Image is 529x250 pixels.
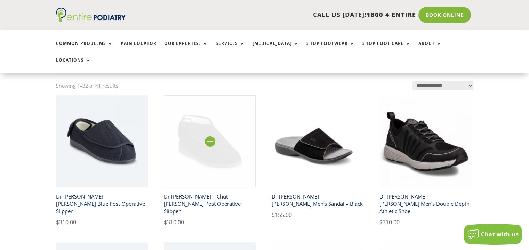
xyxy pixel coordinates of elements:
img: chut dr comfort gary black mens slipper [164,95,256,187]
bdi: 310.00 [56,218,76,226]
span: 1800 4 ENTIRE [367,10,416,19]
img: dr comfort gordon x mens double depth athletic shoe black [379,95,472,187]
h2: Dr [PERSON_NAME] – [PERSON_NAME] Blue Post Operative Slipper [56,191,148,218]
span: $ [379,218,383,226]
span: $ [164,218,167,226]
bdi: 155.00 [272,211,292,219]
h2: Dr [PERSON_NAME] – Chut [PERSON_NAME] Post Operative Slipper [164,191,256,218]
h2: Dr [PERSON_NAME] – [PERSON_NAME] Men’s Sandal – Black [272,191,364,210]
p: Showing 1–32 of 41 results [56,81,118,90]
img: logo (1) [56,8,126,22]
a: Locations [56,58,91,73]
a: Dr Comfort Connor men's sandal black front angleDr [PERSON_NAME] – [PERSON_NAME] Men’s Sandal – B... [272,95,364,219]
p: CALL US [DATE]! [152,10,416,19]
span: $ [56,218,59,226]
bdi: 310.00 [164,218,184,226]
h2: Dr [PERSON_NAME] – [PERSON_NAME] Men’s Double Depth Athletic Shoe [379,191,472,218]
select: Shop order [412,81,473,90]
bdi: 310.00 [379,218,400,226]
a: [MEDICAL_DATA] [253,41,299,56]
a: Services [216,41,245,56]
span: $ [272,211,275,219]
a: Shop Foot Care [362,41,411,56]
a: About [418,41,442,56]
a: dr comfort gordon x mens double depth athletic shoe blackDr [PERSON_NAME] – [PERSON_NAME] Men’s D... [379,95,472,227]
a: Entire Podiatry [56,17,126,24]
a: chut dr comfort gary black mens slipperDr [PERSON_NAME] – Chut [PERSON_NAME] Post Operative Slipp... [164,95,256,227]
a: Our Expertise [164,41,208,56]
button: Chat with us [464,224,522,245]
a: chut dr comfort franki blue slipperDr [PERSON_NAME] – [PERSON_NAME] Blue Post Operative Slipper $... [56,95,148,227]
img: Dr Comfort Connor men's sandal black front angle [272,95,364,187]
a: Book Online [418,7,471,23]
img: chut dr comfort franki blue slipper [56,95,148,187]
a: Common Problems [56,41,113,56]
a: Pain Locator [121,41,157,56]
span: Chat with us [481,231,519,238]
a: Shop Footwear [306,41,355,56]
